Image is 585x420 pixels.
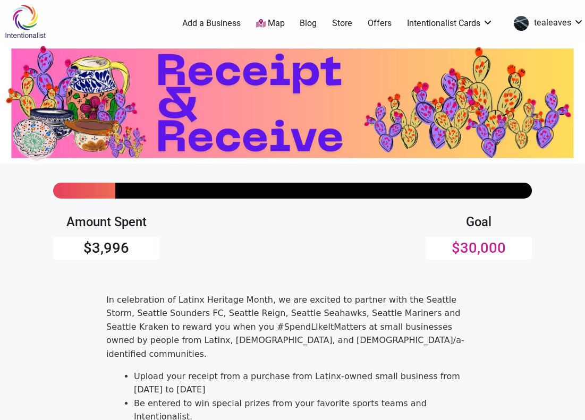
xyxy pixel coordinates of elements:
[182,18,241,29] a: Add a Business
[426,215,532,229] h4: Goal
[426,239,532,257] h3: $30,000
[256,18,285,30] a: Map
[134,370,479,397] li: Upload your receipt from a purchase from Latinx-owned small business from [DATE] to [DATE]
[508,14,584,33] a: tealeaves
[53,215,159,229] h4: Amount Spent
[332,18,352,29] a: Store
[368,18,392,29] a: Offers
[300,18,317,29] a: Blog
[53,239,159,257] h3: $3,996
[407,18,493,29] a: Intentionalist Cards
[106,293,479,361] p: In celebration of Latinx Heritage Month, we are excited to partner with the Seattle Storm, Seattl...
